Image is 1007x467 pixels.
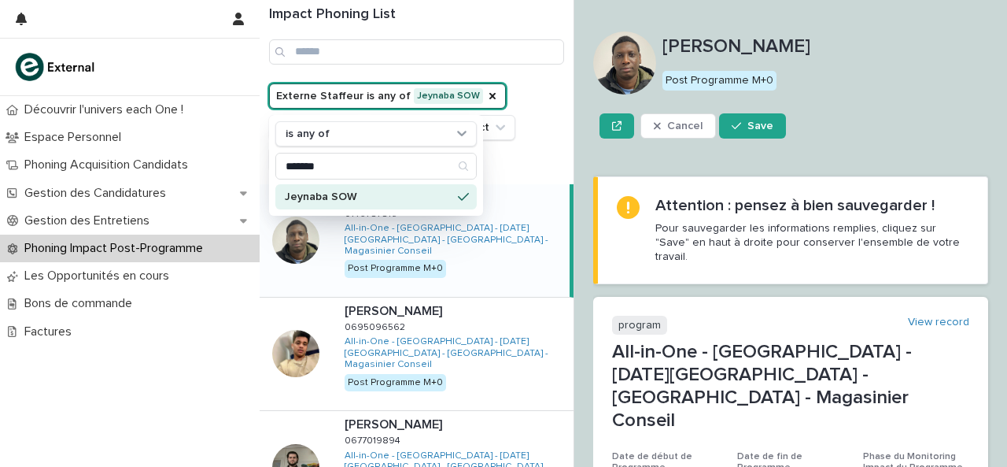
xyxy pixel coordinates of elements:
span: Cancel [667,120,703,132]
a: [PERSON_NAME][PERSON_NAME] 07757878160775787816 All-in-One - [GEOGRAPHIC_DATA] - [DATE][GEOGRAPHI... [260,184,574,298]
img: bc51vvfgR2QLHU84CWIQ [13,51,99,83]
div: Post Programme M+0 [345,260,446,277]
p: Espace Personnel [18,130,134,145]
p: is any of [286,128,330,141]
input: Search [276,154,476,179]
p: Les Opportunités en cours [18,269,182,284]
div: Post Programme M+0 [662,71,776,91]
h1: Impact Phoning List [269,6,564,24]
p: Factures [18,324,84,339]
a: All-in-One - [GEOGRAPHIC_DATA] - [DATE][GEOGRAPHIC_DATA] - [GEOGRAPHIC_DATA] - Magasinier Conseil [345,336,567,370]
p: Gestion des Entretiens [18,213,162,228]
button: Externe Staffeur [269,83,506,109]
p: Découvrir l'univers each One ! [18,102,196,117]
div: Post Programme M+0 [345,374,446,391]
p: Pour sauvegarder les informations remplies, cliquez sur "Save" en haut à droite pour conserver l'... [655,221,968,265]
p: 0677019894 [345,432,404,447]
a: [PERSON_NAME][PERSON_NAME] 06950965620695096562 All-in-One - [GEOGRAPHIC_DATA] - [DATE][GEOGRAPHI... [260,298,574,411]
p: [PERSON_NAME] [345,414,445,432]
p: Jeynaba SOW [285,191,452,202]
p: [PERSON_NAME] [662,35,988,58]
p: Phoning Impact Post-Programme [18,241,216,256]
div: Search [275,153,477,180]
p: program [612,316,667,335]
p: Phoning Acquisition Candidats [18,158,201,172]
a: View record [908,316,969,329]
input: Search [269,39,564,65]
p: [PERSON_NAME] [345,301,445,319]
p: Bons de commande [18,296,145,311]
p: All-in-One - [GEOGRAPHIC_DATA] - [DATE][GEOGRAPHIC_DATA] - [GEOGRAPHIC_DATA] - Magasinier Conseil [612,341,969,432]
button: Cancel [640,113,716,139]
span: Save [747,120,773,132]
button: Save [719,113,786,139]
a: All-in-One - [GEOGRAPHIC_DATA] - [DATE][GEOGRAPHIC_DATA] - [GEOGRAPHIC_DATA] - Magasinier Conseil [345,223,563,257]
p: Gestion des Candidatures [18,186,179,201]
p: 0695096562 [345,319,408,333]
h2: Attention : pensez à bien sauvegarder ! [655,196,935,215]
